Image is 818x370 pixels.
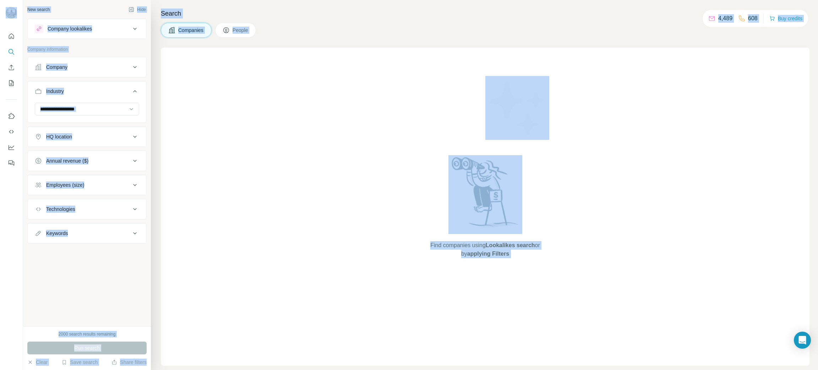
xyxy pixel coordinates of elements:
[6,125,17,138] button: Use Surfe API
[111,359,147,366] button: Share filters
[27,46,147,53] p: Company information
[428,241,542,258] span: Find companies using or by
[233,27,249,34] span: People
[46,230,68,237] div: Keywords
[794,332,811,349] div: Open Intercom Messenger
[28,128,146,145] button: HQ location
[46,181,84,189] div: Employees (size)
[61,359,98,366] button: Save search
[6,61,17,74] button: Enrich CSV
[769,13,802,23] button: Buy credits
[46,206,75,213] div: Technologies
[48,25,92,32] div: Company lookalikes
[6,77,17,89] button: My lists
[28,225,146,242] button: Keywords
[718,14,732,23] p: 4,489
[28,152,146,169] button: Annual revenue ($)
[6,7,17,18] img: Avatar
[6,157,17,169] button: Feedback
[6,45,17,58] button: Search
[46,64,67,71] div: Company
[28,83,146,103] button: Industry
[27,6,50,13] div: New search
[467,251,509,257] span: applying Filters
[124,4,151,15] button: Hide
[46,88,64,95] div: Industry
[27,359,48,366] button: Clear
[161,9,809,18] h4: Search
[46,157,88,164] div: Annual revenue ($)
[28,59,146,76] button: Company
[6,141,17,154] button: Dashboard
[485,76,549,140] img: Surfe Illustration - Stars
[28,20,146,37] button: Company lookalikes
[59,331,116,337] div: 2000 search results remaining
[486,242,535,248] span: Lookalikes search
[28,201,146,218] button: Technologies
[6,110,17,123] button: Use Surfe on LinkedIn
[448,155,522,234] img: Surfe Illustration - Woman searching with binoculars
[28,176,146,194] button: Employees (size)
[6,30,17,43] button: Quick start
[748,14,758,23] p: 608
[46,133,72,140] div: HQ location
[178,27,204,34] span: Companies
